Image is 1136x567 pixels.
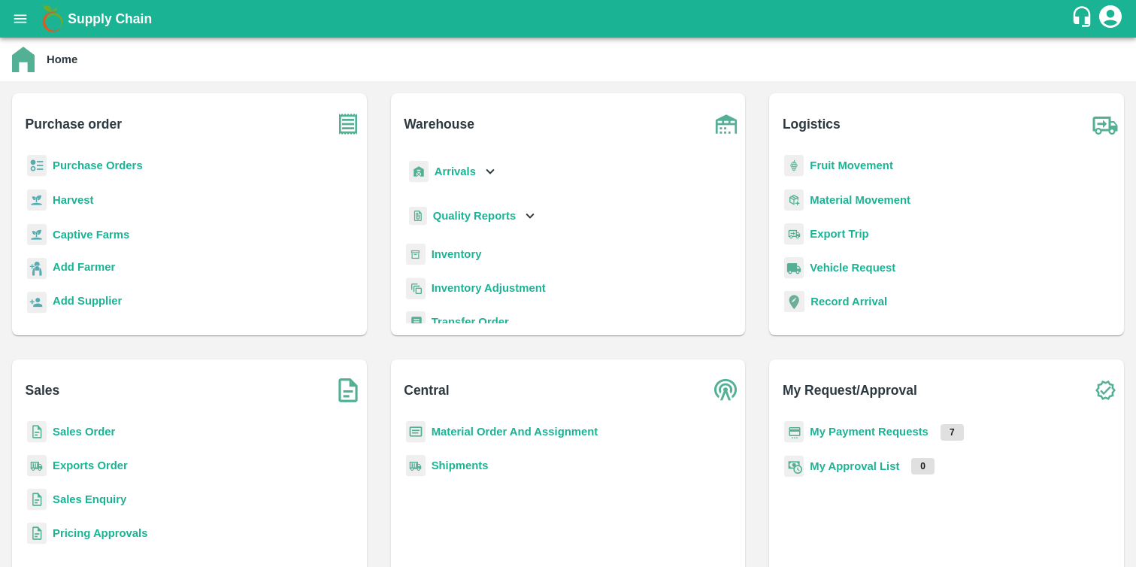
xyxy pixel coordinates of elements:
img: shipments [406,455,426,477]
img: central [707,371,745,409]
a: Material Order And Assignment [432,426,598,438]
a: Shipments [432,459,489,471]
a: Record Arrival [810,296,887,308]
a: Vehicle Request [810,262,895,274]
a: Export Trip [810,228,868,240]
img: qualityReport [409,207,427,226]
a: Transfer Order [432,316,509,328]
a: Harvest [53,194,93,206]
img: recordArrival [784,291,804,312]
img: payment [784,421,804,443]
a: Sales Order [53,426,115,438]
b: Arrivals [435,165,476,177]
a: Supply Chain [68,8,1071,29]
img: whTransfer [406,311,426,333]
b: Quality Reports [433,210,517,222]
div: customer-support [1071,5,1097,32]
div: account of current user [1097,3,1124,35]
a: Add Supplier [53,293,122,313]
b: Home [47,53,77,65]
img: material [784,189,804,211]
img: vehicle [784,257,804,279]
img: sales [27,489,47,511]
img: reciept [27,155,47,177]
b: Logistics [783,114,841,135]
img: whArrival [409,161,429,183]
img: harvest [27,223,47,246]
img: harvest [27,189,47,211]
b: Add Supplier [53,295,122,307]
b: Sales [26,380,60,401]
a: Sales Enquiry [53,493,126,505]
a: Pricing Approvals [53,527,147,539]
img: farmer [27,258,47,280]
b: Central [404,380,449,401]
a: Captive Farms [53,229,129,241]
img: soSales [329,371,367,409]
a: Exports Order [53,459,128,471]
img: truck [1086,105,1124,143]
img: supplier [27,292,47,314]
img: sales [27,421,47,443]
img: warehouse [707,105,745,143]
a: My Payment Requests [810,426,928,438]
b: Supply Chain [68,11,152,26]
img: purchase [329,105,367,143]
img: approval [784,455,804,478]
p: 7 [941,424,964,441]
img: check [1086,371,1124,409]
p: 0 [911,458,935,475]
b: Purchase order [26,114,122,135]
a: Purchase Orders [53,159,143,171]
img: sales [27,523,47,544]
img: fruit [784,155,804,177]
img: home [12,47,35,72]
b: Warehouse [404,114,474,135]
a: Material Movement [810,194,910,206]
div: Quality Reports [406,201,539,232]
b: My Request/Approval [783,380,917,401]
div: Arrivals [406,155,499,189]
img: shipments [27,455,47,477]
img: centralMaterial [406,421,426,443]
img: logo [38,4,68,34]
a: Inventory Adjustment [432,282,546,294]
img: inventory [406,277,426,299]
img: delivery [784,223,804,245]
b: Add Farmer [53,261,115,273]
img: whInventory [406,244,426,265]
a: Fruit Movement [810,159,893,171]
a: My Approval List [810,460,899,472]
a: Add Farmer [53,259,115,279]
a: Inventory [432,248,482,260]
button: open drawer [3,2,38,36]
